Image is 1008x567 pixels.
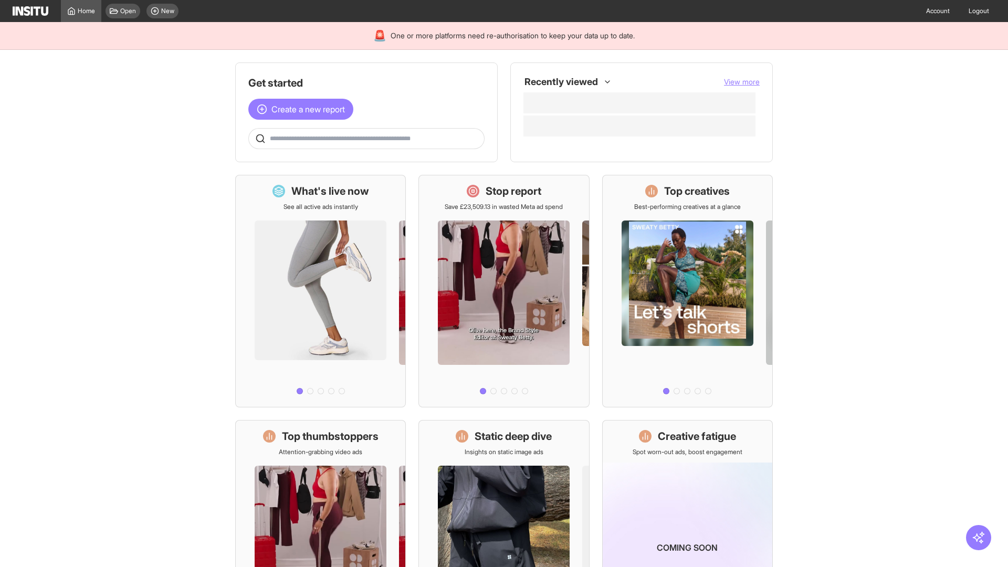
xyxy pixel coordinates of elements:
span: Open [120,7,136,15]
span: Create a new report [271,103,345,115]
a: Stop reportSave £23,509.13 in wasted Meta ad spend [418,175,589,407]
span: New [161,7,174,15]
a: What's live nowSee all active ads instantly [235,175,406,407]
div: 🚨 [373,28,386,43]
button: Create a new report [248,99,353,120]
img: Logo [13,6,48,16]
p: Save £23,509.13 in wasted Meta ad spend [445,203,563,211]
h1: Get started [248,76,485,90]
h1: Static deep dive [475,429,552,444]
a: Top creativesBest-performing creatives at a glance [602,175,773,407]
span: Home [78,7,95,15]
h1: Top creatives [664,184,730,198]
p: Insights on static image ads [465,448,543,456]
span: One or more platforms need re-authorisation to keep your data up to date. [391,30,635,41]
h1: Stop report [486,184,541,198]
p: See all active ads instantly [283,203,358,211]
h1: What's live now [291,184,369,198]
p: Attention-grabbing video ads [279,448,362,456]
p: Best-performing creatives at a glance [634,203,741,211]
button: View more [724,77,760,87]
h1: Top thumbstoppers [282,429,379,444]
span: View more [724,77,760,86]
